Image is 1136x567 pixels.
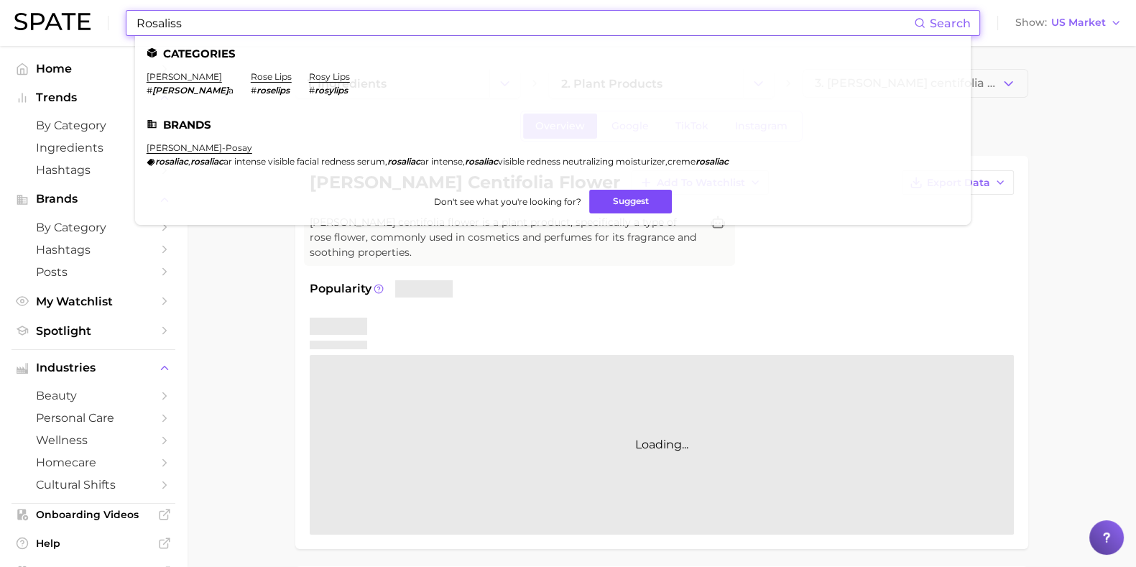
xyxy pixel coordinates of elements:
a: beauty [11,384,175,407]
a: Onboarding Videos [11,504,175,525]
a: by Category [11,216,175,239]
img: SPATE [14,13,91,30]
button: ShowUS Market [1012,14,1125,32]
a: [PERSON_NAME]-posay [147,142,252,153]
span: My Watchlist [36,295,151,308]
button: Brands [11,188,175,210]
span: Hashtags [36,163,151,177]
a: rosy lips [309,71,350,82]
a: homecare [11,451,175,474]
em: rosaliac [696,156,729,167]
li: Categories [147,47,959,60]
span: cultural shifts [36,478,151,492]
span: # [251,85,257,96]
div: Loading... [310,355,1014,535]
span: Onboarding Videos [36,508,151,521]
span: # [309,85,315,96]
a: cultural shifts [11,474,175,496]
span: ar intense visible facial redness serum [223,156,385,167]
em: [PERSON_NAME] [152,85,228,96]
span: Don't see what you're looking for? [433,196,581,207]
em: rosaliac [190,156,223,167]
em: rosaliac [465,156,498,167]
button: Trends [11,87,175,109]
input: Search here for a brand, industry, or ingredient [135,11,914,35]
a: [PERSON_NAME] [147,71,222,82]
a: Hashtags [11,239,175,261]
span: creme [668,156,696,167]
button: Suggest [589,190,672,213]
span: US Market [1051,19,1106,27]
span: [PERSON_NAME] centifolia flower is a plant product, specifically a type of rose flower, commonly ... [310,215,701,260]
span: personal care [36,411,151,425]
span: Show [1015,19,1047,27]
span: Ingredients [36,141,151,155]
a: Posts [11,261,175,283]
span: visible redness neutralizing moisturizer [498,156,665,167]
span: # [147,85,152,96]
a: Hashtags [11,159,175,181]
a: Spotlight [11,320,175,342]
span: Trends [36,91,151,104]
a: My Watchlist [11,290,175,313]
div: , , , , [147,156,729,167]
span: a [228,85,234,96]
span: homecare [36,456,151,469]
a: wellness [11,429,175,451]
span: Popularity [310,280,371,298]
a: personal care [11,407,175,429]
em: roselips [257,85,290,96]
a: Ingredients [11,137,175,159]
li: Brands [147,119,959,131]
span: beauty [36,389,151,402]
em: rosaliac [387,156,420,167]
a: rose lips [251,71,292,82]
span: ar intense [420,156,463,167]
span: Home [36,62,151,75]
span: Hashtags [36,243,151,257]
span: by Category [36,119,151,132]
span: Spotlight [36,324,151,338]
span: Posts [36,265,151,279]
a: Home [11,57,175,80]
em: rosylips [315,85,348,96]
span: Help [36,537,151,550]
span: Search [930,17,971,30]
span: by Category [36,221,151,234]
a: Help [11,533,175,554]
span: wellness [36,433,151,447]
a: by Category [11,114,175,137]
button: Industries [11,357,175,379]
span: Brands [36,193,151,206]
em: rosaliac [155,156,188,167]
span: Industries [36,361,151,374]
